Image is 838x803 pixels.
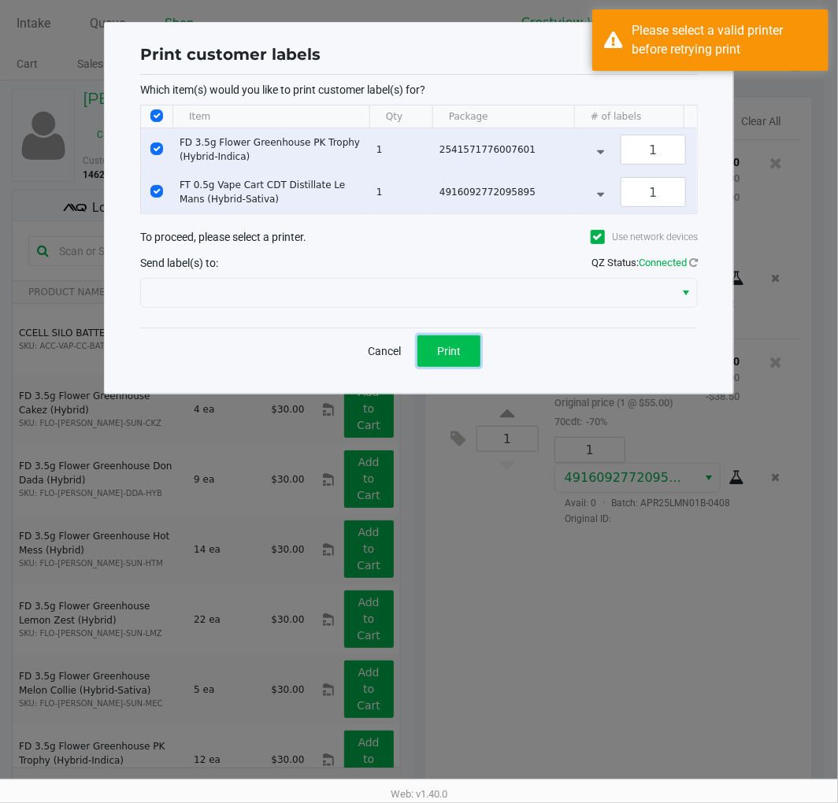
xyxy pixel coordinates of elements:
[150,142,163,155] input: Select Row
[632,21,817,59] div: Please select a valid printer before retrying print
[172,171,369,213] td: FT 0.5g Vape Cart CDT Distillate Le Mans (Hybrid-Sativa)
[417,335,480,367] button: Print
[432,171,574,213] td: 4916092772095895
[591,257,698,268] span: QZ Status:
[432,105,574,128] th: Package
[432,128,574,171] td: 2541571776007601
[369,128,432,171] td: 1
[141,105,697,213] div: Data table
[150,185,163,198] input: Select Row
[369,171,432,213] td: 1
[369,105,432,128] th: Qty
[674,279,697,307] button: Select
[391,788,447,800] span: Web: v1.40.0
[574,105,732,128] th: # of labels
[150,109,163,122] input: Select All Rows
[140,231,306,243] span: To proceed, please select a printer.
[140,43,321,66] h1: Print customer labels
[140,257,218,269] span: Send label(s) to:
[172,128,369,171] td: FD 3.5g Flower Greenhouse PK Trophy (Hybrid-Indica)
[358,335,411,367] button: Cancel
[591,230,698,244] label: Use network devices
[140,83,698,97] p: Which item(s) would you like to print customer label(s) for?
[639,257,687,268] span: Connected
[437,345,461,357] span: Print
[172,105,369,128] th: Item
